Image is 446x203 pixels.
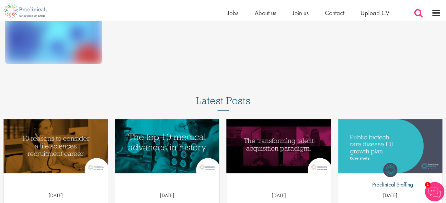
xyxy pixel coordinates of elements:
[226,119,331,173] img: Proclinical host LEAP TA Life Sciences panel discussion about the transforming talent acquisition...
[196,95,250,111] h3: Latest Posts
[367,180,413,189] p: Proclinical Staffing
[4,119,108,176] a: Link to a post
[338,119,442,173] img: Public biotech, rare disease EU growth plan thumbnail
[425,182,444,201] img: Chatbot
[338,192,442,199] p: [DATE]
[255,9,276,17] a: About us
[115,192,219,199] p: [DATE]
[115,119,219,173] img: Top 10 medical advances in history
[227,9,238,17] a: Jobs
[4,192,108,199] p: [DATE]
[360,9,389,17] a: Upload CV
[367,163,413,192] a: Proclinical Staffing Proclinical Staffing
[4,119,108,173] img: 10 reasons to consider a life sciences recruitment career | Recruitment consultant on the phone
[425,182,430,187] span: 1
[226,119,331,176] a: Link to a post
[383,163,397,177] img: Proclinical Staffing
[292,9,309,17] a: Join us
[115,119,219,176] a: Link to a post
[325,9,344,17] a: Contact
[226,192,331,199] p: [DATE]
[338,119,442,176] a: Link to a post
